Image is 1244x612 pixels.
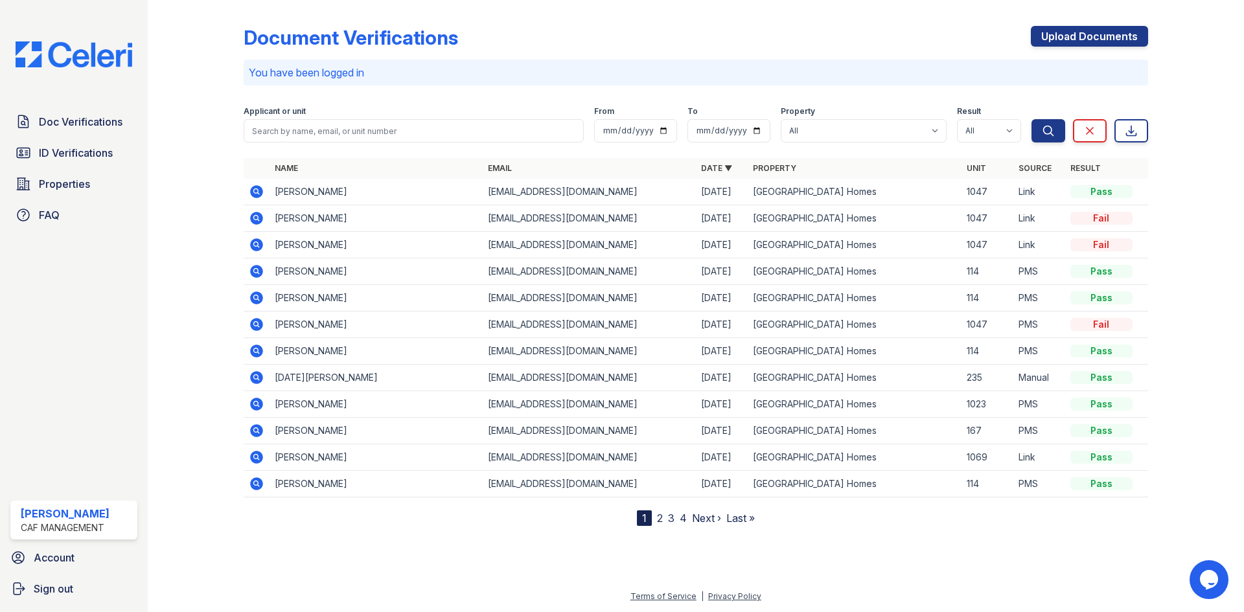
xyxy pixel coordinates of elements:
td: [DATE] [696,285,748,312]
a: 2 [657,512,663,525]
td: [DATE] [696,391,748,418]
td: [DATE][PERSON_NAME] [270,365,483,391]
td: [PERSON_NAME] [270,258,483,285]
td: [GEOGRAPHIC_DATA] Homes [748,444,961,471]
div: Pass [1070,424,1133,437]
td: 1047 [962,205,1013,232]
td: [GEOGRAPHIC_DATA] Homes [748,258,961,285]
td: [PERSON_NAME] [270,391,483,418]
td: [DATE] [696,179,748,205]
span: Account [34,550,75,565]
td: [DATE] [696,312,748,338]
span: ID Verifications [39,145,113,161]
div: Pass [1070,185,1133,198]
a: Sign out [5,576,143,602]
td: [PERSON_NAME] [270,338,483,365]
td: [GEOGRAPHIC_DATA] Homes [748,179,961,205]
td: [GEOGRAPHIC_DATA] Homes [748,418,961,444]
iframe: chat widget [1190,560,1231,599]
td: 1047 [962,179,1013,205]
td: [GEOGRAPHIC_DATA] Homes [748,338,961,365]
td: [PERSON_NAME] [270,232,483,258]
a: Date ▼ [701,163,732,173]
td: [GEOGRAPHIC_DATA] Homes [748,471,961,497]
td: [DATE] [696,232,748,258]
td: Link [1013,179,1065,205]
label: From [594,106,614,117]
div: Pass [1070,265,1133,278]
td: Manual [1013,365,1065,391]
td: [EMAIL_ADDRESS][DOMAIN_NAME] [483,418,696,444]
a: Unit [967,163,986,173]
a: Source [1019,163,1052,173]
a: Account [5,545,143,571]
a: Upload Documents [1031,26,1148,47]
td: [EMAIL_ADDRESS][DOMAIN_NAME] [483,312,696,338]
div: Pass [1070,398,1133,411]
td: [GEOGRAPHIC_DATA] Homes [748,365,961,391]
td: 114 [962,285,1013,312]
td: 1069 [962,444,1013,471]
div: Pass [1070,345,1133,357]
td: [DATE] [696,205,748,232]
td: [PERSON_NAME] [270,205,483,232]
a: Privacy Policy [708,591,761,601]
td: 1023 [962,391,1013,418]
a: Doc Verifications [10,109,137,135]
span: Properties [39,176,90,192]
td: [GEOGRAPHIC_DATA] Homes [748,205,961,232]
td: 114 [962,471,1013,497]
td: [GEOGRAPHIC_DATA] Homes [748,391,961,418]
a: 4 [680,512,687,525]
div: Pass [1070,291,1133,304]
td: [EMAIL_ADDRESS][DOMAIN_NAME] [483,338,696,365]
td: PMS [1013,285,1065,312]
a: ID Verifications [10,140,137,166]
a: FAQ [10,202,137,228]
td: PMS [1013,338,1065,365]
td: 1047 [962,232,1013,258]
a: Email [488,163,512,173]
td: [EMAIL_ADDRESS][DOMAIN_NAME] [483,232,696,258]
td: [EMAIL_ADDRESS][DOMAIN_NAME] [483,179,696,205]
td: [EMAIL_ADDRESS][DOMAIN_NAME] [483,471,696,497]
td: [DATE] [696,444,748,471]
a: Terms of Service [630,591,697,601]
td: [DATE] [696,418,748,444]
td: [EMAIL_ADDRESS][DOMAIN_NAME] [483,444,696,471]
td: [EMAIL_ADDRESS][DOMAIN_NAME] [483,205,696,232]
div: Pass [1070,477,1133,490]
td: 235 [962,365,1013,391]
td: [DATE] [696,365,748,391]
span: FAQ [39,207,60,223]
a: Next › [692,512,721,525]
td: [DATE] [696,338,748,365]
a: Properties [10,171,137,197]
td: [GEOGRAPHIC_DATA] Homes [748,232,961,258]
td: [PERSON_NAME] [270,471,483,497]
div: CAF Management [21,521,109,534]
td: [PERSON_NAME] [270,179,483,205]
div: Fail [1070,212,1133,225]
a: Property [753,163,796,173]
div: [PERSON_NAME] [21,506,109,521]
td: [PERSON_NAME] [270,285,483,312]
span: Doc Verifications [39,114,122,130]
td: [PERSON_NAME] [270,312,483,338]
label: Property [781,106,815,117]
a: Name [275,163,298,173]
td: [EMAIL_ADDRESS][DOMAIN_NAME] [483,258,696,285]
td: PMS [1013,471,1065,497]
td: 167 [962,418,1013,444]
td: 114 [962,338,1013,365]
input: Search by name, email, or unit number [244,119,584,142]
a: 3 [668,512,674,525]
td: Link [1013,444,1065,471]
td: [DATE] [696,471,748,497]
td: [EMAIL_ADDRESS][DOMAIN_NAME] [483,391,696,418]
td: [EMAIL_ADDRESS][DOMAIN_NAME] [483,365,696,391]
span: Sign out [34,581,73,596]
td: PMS [1013,418,1065,444]
td: Link [1013,205,1065,232]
